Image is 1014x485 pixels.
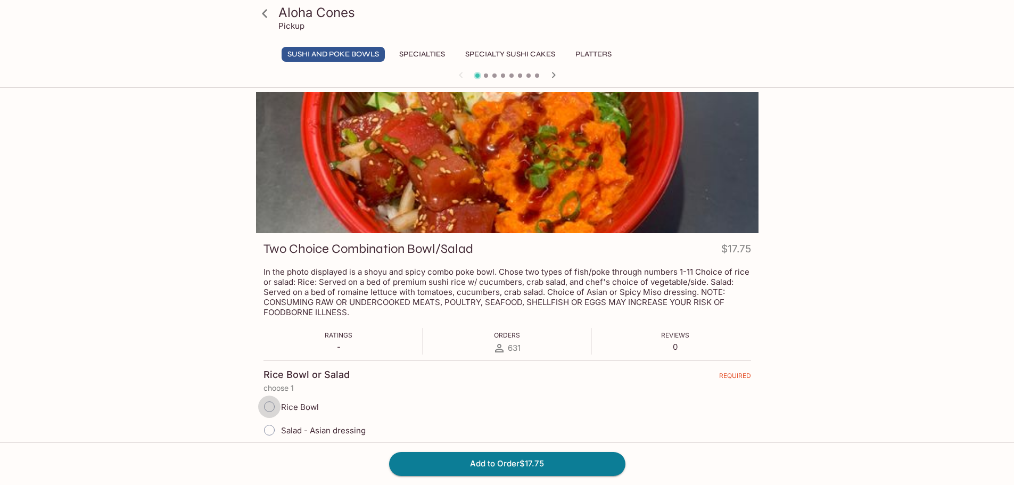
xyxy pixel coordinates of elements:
p: Pickup [278,21,304,31]
button: Sushi and Poke Bowls [282,47,385,62]
p: - [325,342,352,352]
h3: Two Choice Combination Bowl/Salad [263,241,473,257]
span: 631 [508,343,521,353]
span: Salad - Asian dressing [281,425,366,435]
p: choose 1 [263,384,751,392]
span: Reviews [661,331,689,339]
span: Ratings [325,331,352,339]
h3: Aloha Cones [278,4,754,21]
span: REQUIRED [719,372,751,384]
h4: Rice Bowl or Salad [263,369,350,381]
h4: $17.75 [721,241,751,261]
button: Specialties [393,47,451,62]
span: Orders [494,331,520,339]
button: Platters [570,47,617,62]
button: Add to Order$17.75 [389,452,625,475]
div: Two Choice Combination Bowl/Salad [256,92,759,233]
p: 0 [661,342,689,352]
span: Rice Bowl [281,402,319,412]
p: In the photo displayed is a shoyu and spicy combo poke bowl. Chose two types of fish/poke through... [263,267,751,317]
button: Specialty Sushi Cakes [459,47,561,62]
